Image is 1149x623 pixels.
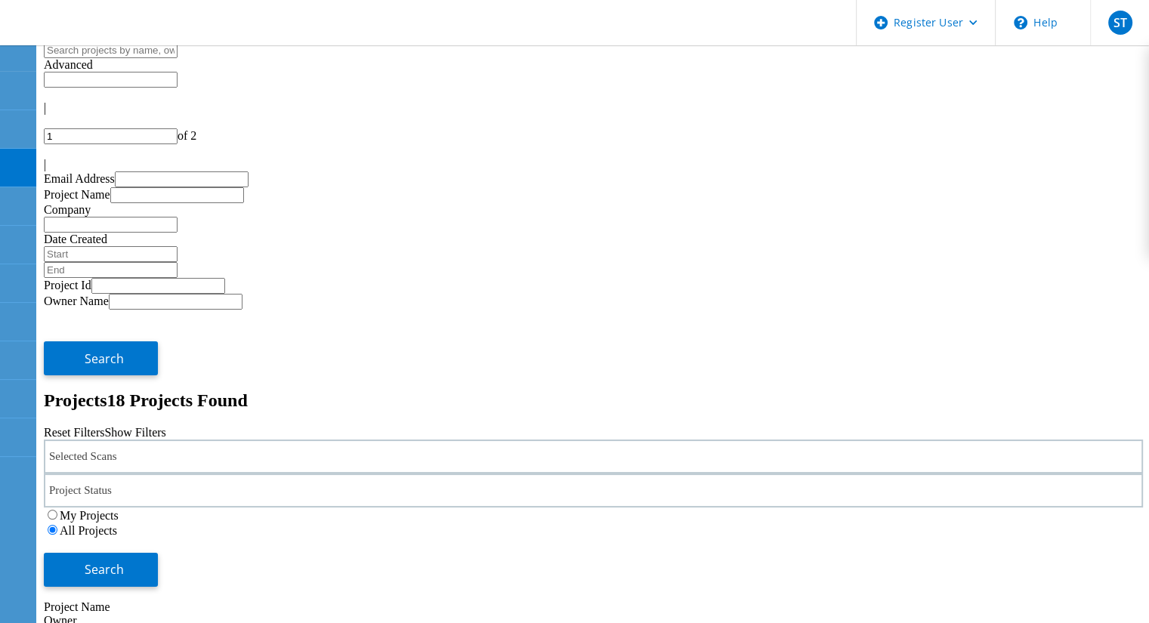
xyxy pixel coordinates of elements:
[44,101,1143,115] div: |
[60,509,119,522] label: My Projects
[44,600,1143,614] div: Project Name
[85,561,124,578] span: Search
[44,42,178,58] input: Search projects by name, owner, ID, company, etc
[44,172,115,185] label: Email Address
[44,279,91,291] label: Project Id
[85,350,124,367] span: Search
[44,439,1143,473] div: Selected Scans
[44,262,178,278] input: End
[44,246,178,262] input: Start
[44,58,93,71] span: Advanced
[44,473,1143,507] div: Project Status
[104,426,165,439] a: Show Filters
[107,390,248,410] span: 18 Projects Found
[44,390,107,410] b: Projects
[44,203,91,216] label: Company
[44,233,107,245] label: Date Created
[178,129,196,142] span: of 2
[1014,16,1027,29] svg: \n
[44,426,104,439] a: Reset Filters
[1113,17,1126,29] span: ST
[44,188,110,201] label: Project Name
[44,341,158,375] button: Search
[44,553,158,587] button: Search
[15,29,178,42] a: Live Optics Dashboard
[44,295,109,307] label: Owner Name
[60,524,117,537] label: All Projects
[44,158,1143,171] div: |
